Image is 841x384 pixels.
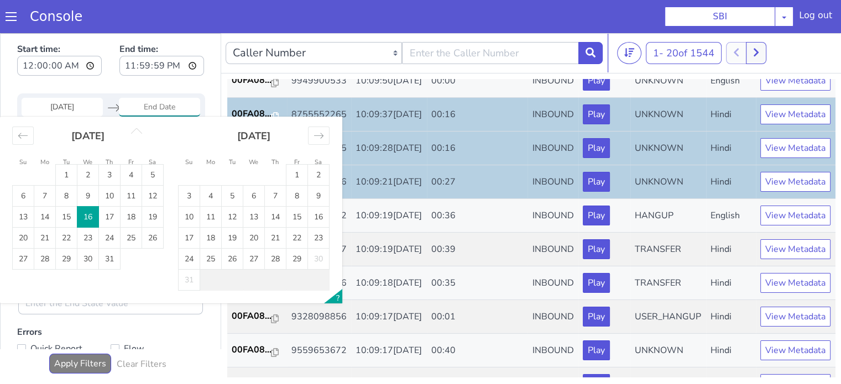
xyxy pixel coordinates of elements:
[56,152,77,173] td: Choose Tuesday, July 8, 2025 as your check-out date. It’s available.
[527,65,578,98] td: INBOUND
[142,173,164,194] td: Choose Saturday, July 19, 2025 as your check-out date. It’s available.
[287,31,351,65] td: 9949900533
[630,301,706,334] td: UNKNOWN
[185,125,192,133] small: Su
[77,152,99,173] td: Choose Wednesday, July 9, 2025 as your check-out date. It’s available.
[265,173,286,194] td: Choose Thursday, August 14, 2025 as your check-out date. It’s available.
[706,233,756,267] td: Hindi
[56,131,77,152] td: Choose Tuesday, July 1, 2025 as your check-out date. It’s available.
[760,240,830,260] button: View Metadata
[121,131,142,152] td: Choose Friday, July 4, 2025 as your check-out date. It’s available.
[121,194,142,215] td: Choose Friday, July 25, 2025 as your check-out date. It’s available.
[287,267,351,301] td: 9328098856
[243,215,265,236] td: Choose Wednesday, August 27, 2025 as your check-out date. It’s available.
[351,65,426,98] td: 10:09:37[DATE]
[427,233,528,267] td: 00:35
[243,194,265,215] td: Choose Wednesday, August 20, 2025 as your check-out date. It’s available.
[265,152,286,173] td: Choose Thursday, August 7, 2025 as your check-out date. It’s available.
[206,125,215,133] small: Mo
[527,301,578,334] td: INBOUND
[222,152,243,173] td: Choose Tuesday, August 5, 2025 as your check-out date. It’s available.
[286,152,308,173] td: Choose Friday, August 8, 2025 as your check-out date. It’s available.
[351,199,426,233] td: 10:09:19[DATE]
[527,199,578,233] td: INBOUND
[308,173,330,194] td: Choose Saturday, August 16, 2025 as your check-out date. It’s available.
[232,344,271,357] p: 00FA08...
[232,310,283,323] a: 00FA08...
[646,9,722,31] button: 1- 20of 1544
[17,308,111,323] label: Quick Report
[630,98,706,132] td: UNKNOWN
[527,166,578,199] td: INBOUND
[760,307,830,327] button: View Metadata
[200,152,222,173] td: Choose Monday, August 4, 2025 as your check-out date. It’s available.
[427,199,528,233] td: 00:39
[583,139,610,159] button: Play
[99,194,121,215] td: Choose Thursday, July 24, 2025 as your check-out date. It’s available.
[287,65,351,98] td: 8755552265
[583,307,610,327] button: Play
[351,166,426,199] td: 10:09:19[DATE]
[630,166,706,199] td: HANGUP
[308,152,330,173] td: Choose Saturday, August 9, 2025 as your check-out date. It’s available.
[527,267,578,301] td: INBOUND
[200,215,222,236] td: Choose Monday, August 25, 2025 as your check-out date. It’s available.
[119,23,204,43] input: End time:
[760,105,830,125] button: View Metadata
[99,173,121,194] td: Choose Thursday, July 17, 2025 as your check-out date. It’s available.
[56,194,77,215] td: Choose Tuesday, July 22, 2025 as your check-out date. It’s available.
[427,98,528,132] td: 00:16
[17,6,102,46] label: Start time:
[427,65,528,98] td: 00:16
[351,31,426,65] td: 10:09:50[DATE]
[706,301,756,334] td: Hindi
[583,341,610,361] button: Play
[119,65,200,83] input: End Date
[40,125,49,133] small: Mo
[179,173,200,194] td: Choose Sunday, August 10, 2025 as your check-out date. It’s available.
[232,74,283,87] a: 00FA08...
[128,125,134,133] small: Fr
[13,173,34,194] td: Choose Sunday, July 13, 2025 as your check-out date. It’s available.
[232,276,271,290] p: 00FA08...
[179,236,200,257] td: Not available. Sunday, August 31, 2025
[427,166,528,199] td: 00:36
[232,310,271,323] p: 00FA08...
[630,65,706,98] td: UNKNOWN
[19,125,27,133] small: Su
[760,139,830,159] button: View Metadata
[117,326,166,336] h6: Clear Filters
[232,344,283,357] a: 00FA08...
[34,152,56,173] td: Choose Monday, July 7, 2025 as your check-out date. It’s available.
[13,215,34,236] td: Choose Sunday, July 27, 2025 as your check-out date. It’s available.
[630,31,706,65] td: UNKNOWN
[630,233,706,267] td: TRANSFER
[583,172,610,192] button: Play
[308,93,330,112] div: Move forward to switch to the next month.
[527,31,578,65] td: INBOUND
[760,273,830,293] button: View Metadata
[583,206,610,226] button: Play
[77,131,99,152] td: Choose Wednesday, July 2, 2025 as your check-out date. It’s available.
[336,260,339,270] span: ?
[99,215,121,236] td: Choose Thursday, July 31, 2025 as your check-out date. It’s available.
[232,276,283,290] a: 00FA08...
[630,132,706,166] td: UNKNOWN
[706,334,756,368] td: Hindi
[286,194,308,215] td: Choose Friday, August 22, 2025 as your check-out date. It’s available.
[49,320,111,340] button: Apply Filters
[287,301,351,334] td: 9559653672
[630,199,706,233] td: TRANSFER
[249,125,258,133] small: We
[427,301,528,334] td: 00:40
[77,173,99,194] td: Selected as start date. Wednesday, July 16, 2025
[760,71,830,91] button: View Metadata
[583,38,610,57] button: Play
[179,215,200,236] td: Choose Sunday, August 24, 2025 as your check-out date. It’s available.
[351,132,426,166] td: 10:09:21[DATE]
[665,7,775,27] button: SBI
[760,172,830,192] button: View Metadata
[13,152,34,173] td: Choose Sunday, July 6, 2025 as your check-out date. It’s available.
[142,194,164,215] td: Choose Saturday, July 26, 2025 as your check-out date. It’s available.
[286,131,308,152] td: Choose Friday, August 1, 2025 as your check-out date. It’s available.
